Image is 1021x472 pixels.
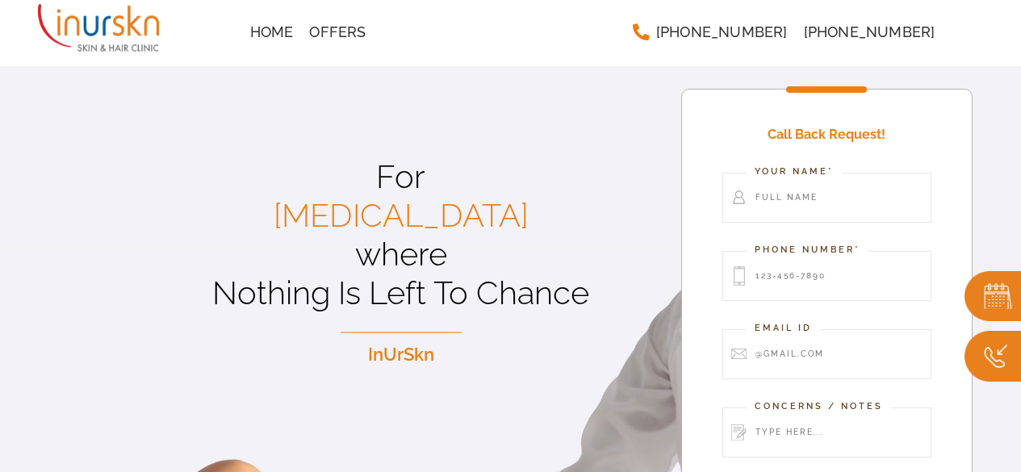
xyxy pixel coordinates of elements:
[624,16,796,48] a: [PHONE_NUMBER]
[796,16,944,48] a: [PHONE_NUMBER]
[309,25,366,40] span: Offers
[747,321,820,336] label: Email Id
[722,114,932,156] h4: Call Back Request!
[965,271,1021,322] img: book.png
[121,340,680,369] p: InUrSkn
[242,16,302,48] a: Home
[804,25,935,40] span: [PHONE_NUMBER]
[965,331,1021,382] img: Callc.png
[121,157,680,312] p: For where Nothing Is Left To Chance
[747,399,891,414] label: Concerns / Notes
[656,25,788,40] span: [PHONE_NUMBER]
[722,173,932,223] input: Full Name
[722,329,932,379] input: @gmail.com
[747,243,868,257] label: Phone Number*
[250,25,294,40] span: Home
[301,16,374,48] a: Offers
[747,165,842,179] label: Your Name*
[722,251,932,301] input: 123-456-7890
[722,407,932,457] input: Type here...
[274,196,529,234] span: [MEDICAL_DATA]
